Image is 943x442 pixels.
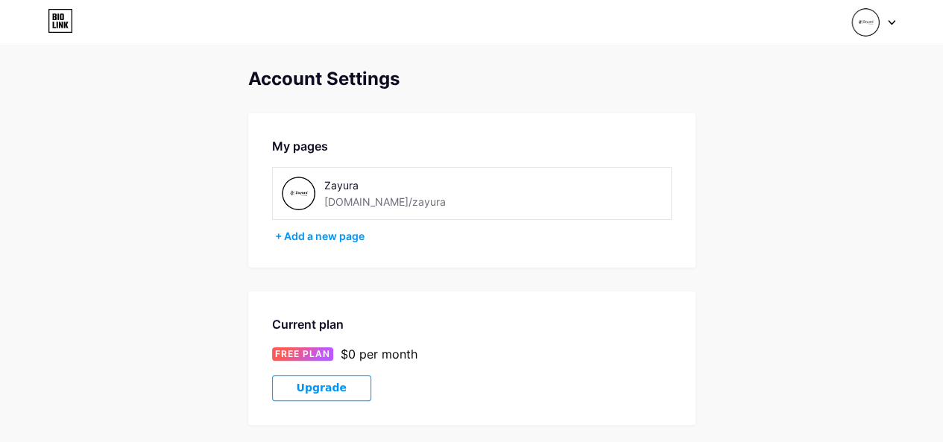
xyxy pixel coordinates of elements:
div: Zayura [324,177,480,193]
span: FREE PLAN [275,347,330,361]
div: Account Settings [248,69,696,89]
img: zayura [851,8,880,37]
div: $0 per month [341,345,417,363]
div: Current plan [272,315,672,333]
span: Upgrade [297,382,347,394]
img: zayura [282,177,315,210]
div: + Add a new page [275,229,672,244]
button: Upgrade [272,375,371,401]
div: My pages [272,137,672,155]
div: [DOMAIN_NAME]/zayura [324,194,446,209]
